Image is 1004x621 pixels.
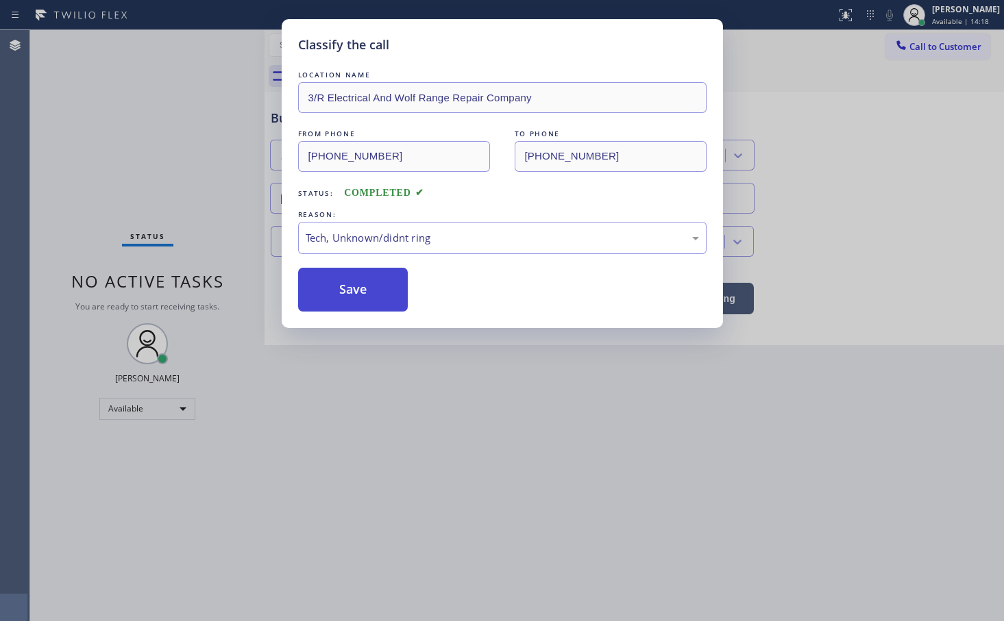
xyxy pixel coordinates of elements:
div: FROM PHONE [298,127,490,141]
h5: Classify the call [298,36,389,54]
span: COMPLETED [344,188,424,198]
div: Tech, Unknown/didnt ring [306,230,699,246]
span: Status: [298,188,334,198]
input: From phone [298,141,490,172]
input: To phone [515,141,707,172]
div: LOCATION NAME [298,68,707,82]
div: TO PHONE [515,127,707,141]
button: Save [298,268,408,312]
div: REASON: [298,207,707,222]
